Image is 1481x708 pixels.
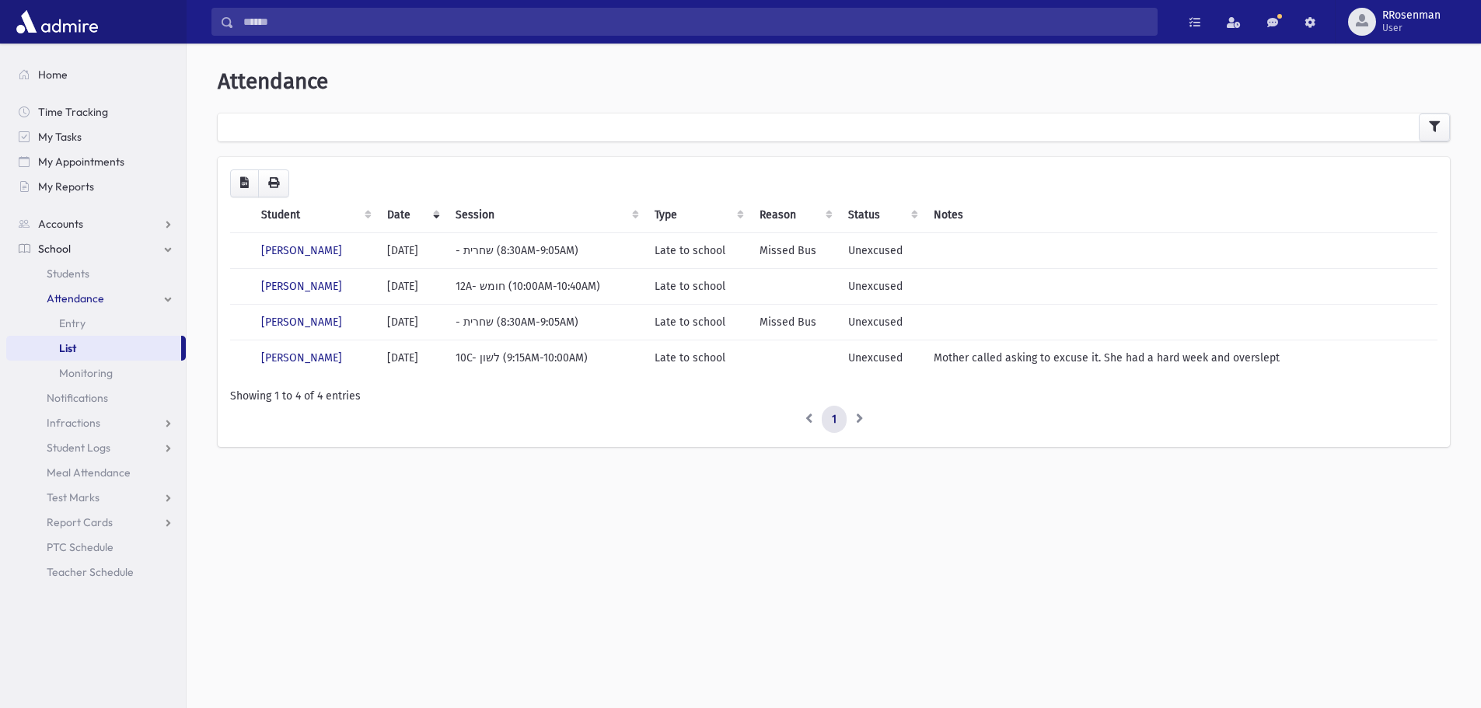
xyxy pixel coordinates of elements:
[261,316,342,329] a: [PERSON_NAME]
[47,466,131,480] span: Meal Attendance
[234,8,1157,36] input: Search
[261,280,342,293] a: [PERSON_NAME]
[645,340,750,375] td: Late to school
[645,304,750,340] td: Late to school
[645,232,750,268] td: Late to school
[1382,9,1441,22] span: RRosenman
[6,560,186,584] a: Teacher Schedule
[446,304,645,340] td: - שחרית (8:30AM-9:05AM)
[1382,22,1441,34] span: User
[47,441,110,455] span: Student Logs
[6,510,186,535] a: Report Cards
[378,232,446,268] td: [DATE]
[645,197,750,233] th: Type: activate to sort column ascending
[47,515,113,529] span: Report Cards
[230,388,1437,404] div: Showing 1 to 4 of 4 entries
[6,174,186,199] a: My Reports
[6,286,186,311] a: Attendance
[446,197,645,233] th: Session : activate to sort column ascending
[230,169,259,197] button: CSV
[12,6,102,37] img: AdmirePro
[47,540,114,554] span: PTC Schedule
[6,410,186,435] a: Infractions
[446,340,645,375] td: 10C- לשון (9:15AM-10:00AM)
[252,197,378,233] th: Student: activate to sort column ascending
[6,336,181,361] a: List
[59,316,86,330] span: Entry
[38,242,71,256] span: School
[446,268,645,304] td: 12A- חומש (10:00AM-10:40AM)
[378,340,446,375] td: [DATE]
[6,99,186,124] a: Time Tracking
[6,311,186,336] a: Entry
[6,149,186,174] a: My Appointments
[839,304,924,340] td: Unexcused
[261,351,342,364] a: [PERSON_NAME]
[6,211,186,236] a: Accounts
[6,62,186,87] a: Home
[6,460,186,485] a: Meal Attendance
[38,180,94,194] span: My Reports
[378,304,446,340] td: [DATE]
[924,340,1437,375] td: Mother called asking to excuse it. She had a hard week and overslept
[47,490,100,504] span: Test Marks
[6,535,186,560] a: PTC Schedule
[47,391,108,405] span: Notifications
[839,232,924,268] td: Unexcused
[38,130,82,144] span: My Tasks
[6,261,186,286] a: Students
[645,268,750,304] td: Late to school
[38,155,124,169] span: My Appointments
[822,406,847,434] a: 1
[750,304,839,340] td: Missed Bus
[839,268,924,304] td: Unexcused
[47,416,100,430] span: Infractions
[6,236,186,261] a: School
[6,361,186,385] a: Monitoring
[47,291,104,305] span: Attendance
[38,68,68,82] span: Home
[59,366,113,380] span: Monitoring
[446,232,645,268] td: - שחרית (8:30AM-9:05AM)
[839,197,924,233] th: Status: activate to sort column ascending
[750,232,839,268] td: Missed Bus
[6,385,186,410] a: Notifications
[378,197,446,233] th: Date: activate to sort column ascending
[47,565,134,579] span: Teacher Schedule
[6,435,186,460] a: Student Logs
[924,197,1437,233] th: Notes
[47,267,89,281] span: Students
[261,244,342,257] a: [PERSON_NAME]
[6,124,186,149] a: My Tasks
[218,68,328,94] span: Attendance
[59,341,76,355] span: List
[258,169,289,197] button: Print
[38,105,108,119] span: Time Tracking
[750,197,839,233] th: Reason: activate to sort column ascending
[6,485,186,510] a: Test Marks
[38,217,83,231] span: Accounts
[839,340,924,375] td: Unexcused
[378,268,446,304] td: [DATE]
